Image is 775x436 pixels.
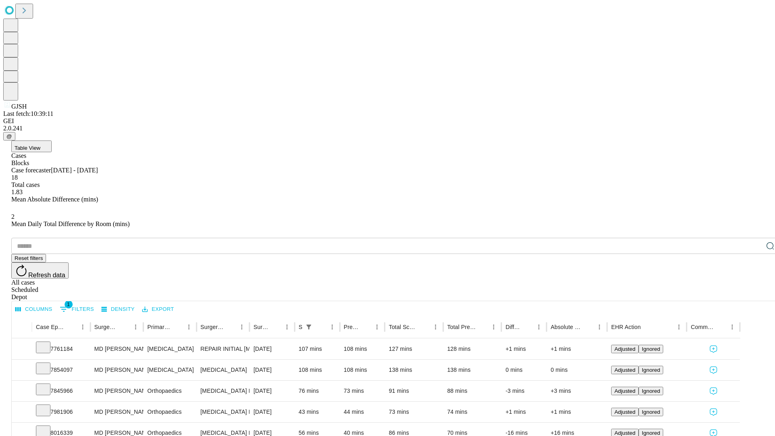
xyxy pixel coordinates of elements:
[99,303,137,316] button: Density
[299,339,336,359] div: 107 mins
[16,405,28,419] button: Expand
[360,321,371,333] button: Sort
[447,402,498,422] div: 74 mins
[611,387,639,395] button: Adjusted
[533,321,545,333] button: Menu
[3,132,15,140] button: @
[15,145,40,151] span: Table View
[36,324,65,330] div: Case Epic Id
[611,366,639,374] button: Adjusted
[642,367,660,373] span: Ignored
[642,409,660,415] span: Ignored
[94,339,139,359] div: MD [PERSON_NAME]
[3,125,772,132] div: 2.0.241
[94,324,118,330] div: Surgeon Name
[299,402,336,422] div: 43 mins
[389,360,439,380] div: 138 mins
[172,321,183,333] button: Sort
[16,384,28,398] button: Expand
[11,174,18,181] span: 18
[201,360,245,380] div: [MEDICAL_DATA]
[201,339,245,359] div: REPAIR INITIAL [MEDICAL_DATA] REDUCIBLE AGE [DEMOGRAPHIC_DATA] OR MORE
[270,321,281,333] button: Sort
[147,402,192,422] div: Orthopaedics
[15,255,43,261] span: Reset filters
[253,381,291,401] div: [DATE]
[147,339,192,359] div: [MEDICAL_DATA]
[447,324,476,330] div: Total Predicted Duration
[3,117,772,125] div: GEI
[11,189,23,195] span: 1.83
[673,321,685,333] button: Menu
[614,430,635,436] span: Adjusted
[551,339,603,359] div: +1 mins
[119,321,130,333] button: Sort
[58,303,96,316] button: Show filters
[94,360,139,380] div: MD [PERSON_NAME]
[147,381,192,401] div: Orthopaedics
[594,321,605,333] button: Menu
[299,381,336,401] div: 76 mins
[201,402,245,422] div: [MEDICAL_DATA] RELEASE
[16,363,28,377] button: Expand
[611,408,639,416] button: Adjusted
[147,324,171,330] div: Primary Service
[36,339,86,359] div: 7761184
[727,321,738,333] button: Menu
[642,346,660,352] span: Ignored
[183,321,195,333] button: Menu
[11,213,15,220] span: 2
[236,321,247,333] button: Menu
[225,321,236,333] button: Sort
[201,324,224,330] div: Surgery Name
[130,321,141,333] button: Menu
[140,303,176,316] button: Export
[715,321,727,333] button: Sort
[147,360,192,380] div: [MEDICAL_DATA]
[551,381,603,401] div: +3 mins
[551,324,582,330] div: Absolute Difference
[11,140,52,152] button: Table View
[614,409,635,415] span: Adjusted
[691,324,714,330] div: Comments
[389,324,418,330] div: Total Scheduled Duration
[642,388,660,394] span: Ignored
[11,254,46,262] button: Reset filters
[505,402,542,422] div: +1 mins
[389,381,439,401] div: 91 mins
[77,321,88,333] button: Menu
[11,220,130,227] span: Mean Daily Total Difference by Room (mins)
[639,366,663,374] button: Ignored
[430,321,441,333] button: Menu
[614,346,635,352] span: Adjusted
[299,324,302,330] div: Scheduled In Room Duration
[299,360,336,380] div: 108 mins
[66,321,77,333] button: Sort
[201,381,245,401] div: [MEDICAL_DATA] MEDIAL OR LATERAL MENISCECTOMY
[253,402,291,422] div: [DATE]
[371,321,383,333] button: Menu
[447,360,498,380] div: 138 mins
[11,262,69,279] button: Refresh data
[11,167,51,174] span: Case forecaster
[551,360,603,380] div: 0 mins
[253,360,291,380] div: [DATE]
[303,321,314,333] button: Show filters
[614,388,635,394] span: Adjusted
[11,196,98,203] span: Mean Absolute Difference (mins)
[389,339,439,359] div: 127 mins
[13,303,54,316] button: Select columns
[65,300,73,308] span: 1
[315,321,327,333] button: Sort
[36,360,86,380] div: 7854097
[641,321,653,333] button: Sort
[344,360,381,380] div: 108 mins
[344,402,381,422] div: 44 mins
[389,402,439,422] div: 73 mins
[36,402,86,422] div: 7981906
[419,321,430,333] button: Sort
[253,324,269,330] div: Surgery Date
[639,345,663,353] button: Ignored
[522,321,533,333] button: Sort
[94,402,139,422] div: MD [PERSON_NAME] [PERSON_NAME]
